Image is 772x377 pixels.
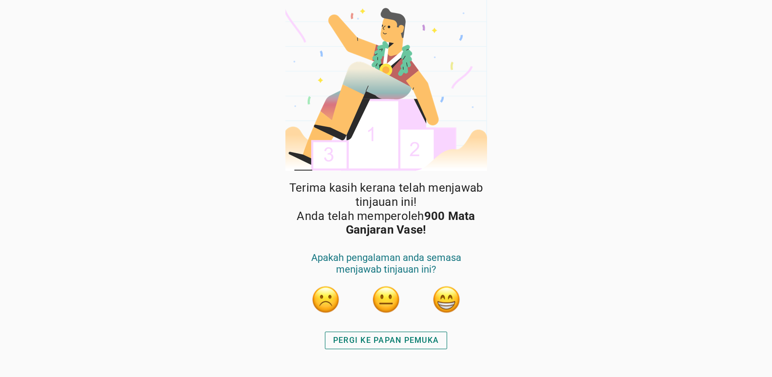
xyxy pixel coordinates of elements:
button: PERGI KE PAPAN PEMUKA [325,332,447,349]
strong: 900 Mata Ganjaran Vase! [346,209,475,237]
div: PERGI KE PAPAN PEMUKA [333,335,439,346]
span: Anda telah memperoleh [284,209,489,238]
span: Terima kasih kerana telah menjawab tinjauan ini! [284,181,489,209]
div: Apakah pengalaman anda semasa menjawab tinjauan ini? [296,252,477,285]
